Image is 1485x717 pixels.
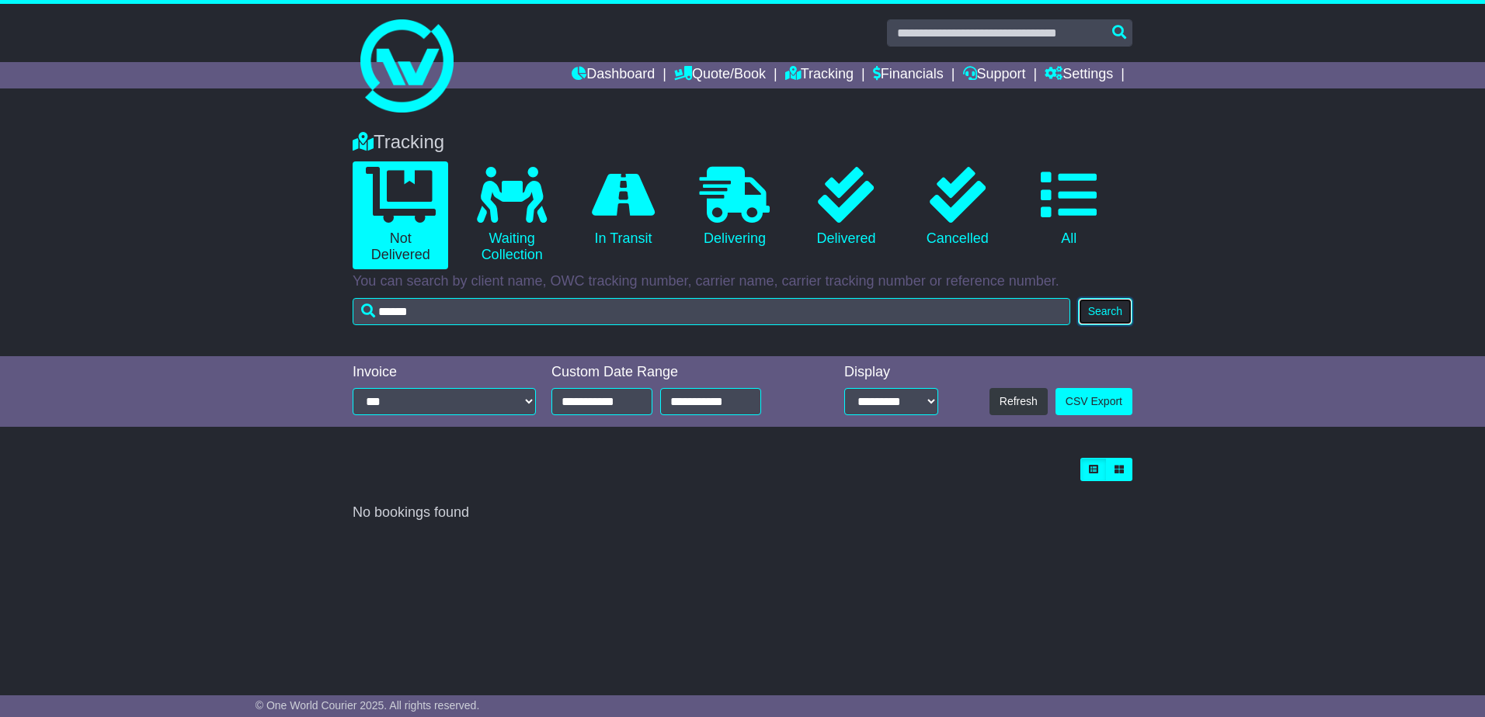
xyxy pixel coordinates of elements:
a: Financials [873,62,944,88]
div: Display [844,364,938,381]
a: Tracking [785,62,854,88]
span: © One World Courier 2025. All rights reserved. [256,699,480,712]
a: Settings [1045,62,1113,88]
a: Waiting Collection [464,161,559,269]
p: You can search by client name, OWC tracking number, carrier name, carrier tracking number or refe... [353,273,1132,290]
button: Search [1078,298,1132,325]
a: Support [963,62,1026,88]
div: No bookings found [353,504,1132,521]
a: Quote/Book [674,62,766,88]
div: Invoice [353,364,536,381]
div: Tracking [345,131,1140,154]
a: Dashboard [572,62,655,88]
a: All [1021,161,1117,253]
button: Refresh [989,388,1048,415]
a: Delivering [687,161,782,253]
a: In Transit [576,161,671,253]
a: Delivered [798,161,894,253]
a: CSV Export [1055,388,1132,415]
a: Cancelled [909,161,1005,253]
a: Not Delivered [353,161,448,269]
div: Custom Date Range [551,364,801,381]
